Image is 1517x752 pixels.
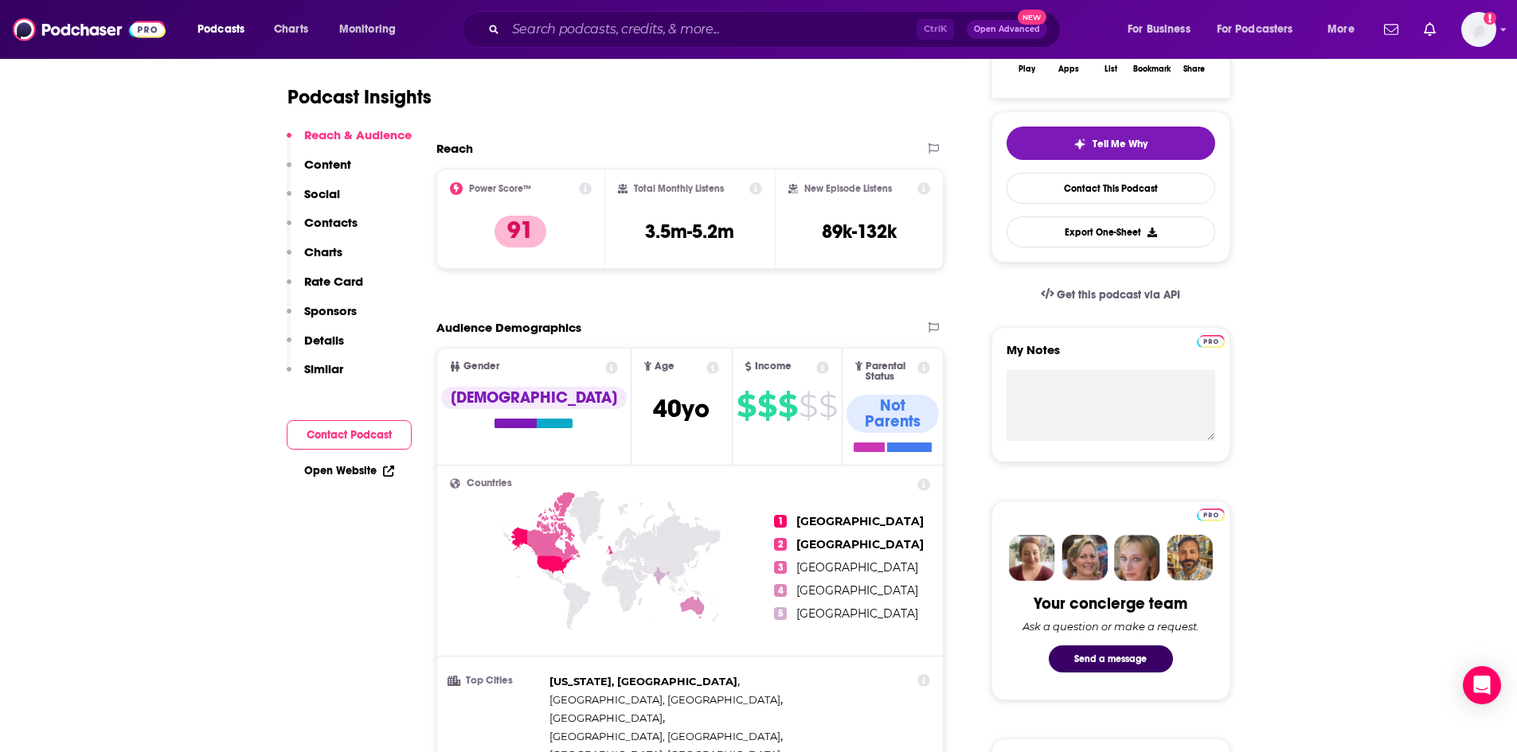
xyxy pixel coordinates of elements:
h2: Total Monthly Listens [634,183,724,194]
span: Countries [467,478,512,489]
h2: Power Score™ [469,183,531,194]
span: [GEOGRAPHIC_DATA] [796,537,924,551]
button: open menu [1116,17,1210,42]
span: Ctrl K [917,19,954,40]
button: tell me why sparkleTell Me Why [1007,127,1215,160]
button: Open AdvancedNew [967,20,1047,39]
button: Charts [287,244,342,274]
span: Open Advanced [974,25,1040,33]
div: Share [1183,64,1205,74]
button: Show profile menu [1461,12,1496,47]
label: My Notes [1007,342,1215,370]
h1: Podcast Insights [287,85,432,109]
span: 40 yo [653,393,710,424]
span: [GEOGRAPHIC_DATA] [796,606,918,621]
span: [GEOGRAPHIC_DATA], [GEOGRAPHIC_DATA] [549,730,780,742]
span: , [549,709,665,727]
div: Not Parents [846,395,940,433]
p: Similar [304,361,343,376]
button: Reach & Audience [287,127,412,157]
span: $ [778,393,797,419]
img: Barbara Profile [1062,535,1108,581]
span: [US_STATE], [GEOGRAPHIC_DATA] [549,675,737,688]
span: 1 [774,515,787,528]
p: Charts [304,244,342,259]
span: [GEOGRAPHIC_DATA], [GEOGRAPHIC_DATA] [549,693,780,706]
h3: Top Cities [450,676,543,686]
span: [GEOGRAPHIC_DATA] [796,514,924,528]
p: Details [304,333,344,348]
button: Contact Podcast [287,420,412,450]
img: Sydney Profile [1009,535,1055,581]
span: $ [757,393,776,419]
div: Bookmark [1133,64,1171,74]
h2: Audience Demographics [436,320,581,335]
p: 91 [495,216,546,247]
a: Show notifications dropdown [1417,16,1442,43]
span: 3 [774,561,787,574]
span: [GEOGRAPHIC_DATA] [796,560,918,575]
a: Open Website [304,464,394,477]
span: $ [737,393,756,419]
h3: 89k-132k [822,220,897,244]
a: Pro website [1197,506,1225,521]
span: , [549,727,783,746]
button: Details [287,333,344,362]
button: open menu [186,17,265,42]
span: [GEOGRAPHIC_DATA] [796,583,918,598]
div: Apps [1058,64,1079,74]
svg: Add a profile image [1484,12,1496,25]
button: Contacts [287,215,358,244]
span: Get this podcast via API [1057,288,1180,302]
p: Rate Card [304,274,363,289]
button: open menu [1316,17,1374,42]
a: Show notifications dropdown [1378,16,1405,43]
img: User Profile [1461,12,1496,47]
span: For Business [1128,18,1191,41]
div: Open Intercom Messenger [1463,666,1501,704]
button: Social [287,186,340,216]
button: open menu [328,17,416,42]
span: 5 [774,607,787,620]
span: 2 [774,538,787,551]
span: , [549,672,740,691]
input: Search podcasts, credits, & more... [506,17,917,42]
span: Logged in as amooers [1461,12,1496,47]
div: Ask a question or make a request. [1022,620,1199,633]
p: Reach & Audience [304,127,412,142]
span: Podcasts [197,18,244,41]
p: Contacts [304,215,358,230]
img: Podchaser Pro [1197,508,1225,521]
span: New [1018,10,1046,25]
a: Get this podcast via API [1028,275,1194,314]
span: For Podcasters [1217,18,1293,41]
a: Charts [264,17,318,42]
img: Jules Profile [1114,535,1160,581]
p: Social [304,186,340,201]
span: Age [655,361,674,372]
img: Jon Profile [1167,535,1213,581]
h3: 3.5m-5.2m [645,220,734,244]
p: Content [304,157,351,172]
span: More [1327,18,1355,41]
div: Your concierge team [1034,594,1187,614]
span: 4 [774,584,787,597]
button: Rate Card [287,274,363,303]
span: $ [819,393,837,419]
button: Send a message [1049,645,1173,672]
span: [GEOGRAPHIC_DATA] [549,711,663,724]
a: Contact This Podcast [1007,173,1215,204]
span: Monitoring [339,18,396,41]
button: open menu [1206,17,1316,42]
div: Play [1019,64,1035,74]
span: Tell Me Why [1093,138,1148,150]
span: Parental Status [866,361,915,382]
button: Export One-Sheet [1007,216,1215,247]
span: , [549,691,783,709]
span: Charts [274,18,308,41]
p: Sponsors [304,303,357,318]
h2: Reach [436,141,473,156]
img: Podchaser - Follow, Share and Rate Podcasts [13,14,166,45]
div: [DEMOGRAPHIC_DATA] [441,387,627,409]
